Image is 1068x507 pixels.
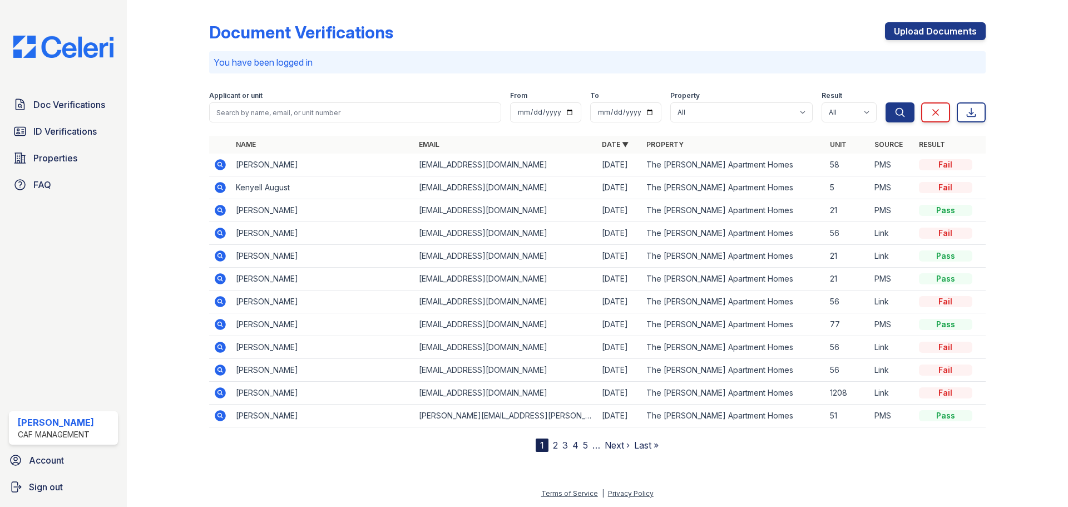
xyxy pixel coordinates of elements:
td: 77 [825,313,870,336]
div: Fail [919,365,972,376]
div: Pass [919,319,972,330]
td: [PERSON_NAME] [231,405,414,427]
td: [EMAIL_ADDRESS][DOMAIN_NAME] [414,245,597,268]
td: [EMAIL_ADDRESS][DOMAIN_NAME] [414,382,597,405]
td: [DATE] [597,222,642,245]
td: Link [870,382,914,405]
td: [DATE] [597,268,642,291]
td: The [PERSON_NAME] Apartment Homes [642,154,825,176]
a: Properties [9,147,118,169]
label: From [510,91,527,100]
a: Result [919,140,945,149]
div: Pass [919,250,972,262]
td: The [PERSON_NAME] Apartment Homes [642,245,825,268]
td: [PERSON_NAME][EMAIL_ADDRESS][PERSON_NAME][DOMAIN_NAME] [414,405,597,427]
a: Sign out [4,476,122,498]
td: [EMAIL_ADDRESS][DOMAIN_NAME] [414,154,597,176]
td: 56 [825,222,870,245]
td: [PERSON_NAME] [231,336,414,359]
div: Fail [919,342,972,353]
span: Sign out [29,480,63,494]
span: … [592,439,600,452]
td: PMS [870,268,914,291]
div: Fail [919,182,972,193]
div: Fail [919,159,972,170]
td: [PERSON_NAME] [231,268,414,291]
a: Account [4,449,122,471]
a: Upload Documents [885,22,986,40]
td: 21 [825,268,870,291]
div: | [602,489,604,498]
td: [DATE] [597,245,642,268]
td: [DATE] [597,176,642,199]
td: [PERSON_NAME] [231,291,414,313]
td: PMS [870,154,914,176]
a: Name [236,140,256,149]
a: Privacy Policy [608,489,654,498]
a: 3 [562,440,568,451]
p: You have been logged in [214,56,981,69]
div: Pass [919,273,972,284]
td: Link [870,245,914,268]
label: To [590,91,599,100]
td: [EMAIL_ADDRESS][DOMAIN_NAME] [414,222,597,245]
td: [EMAIL_ADDRESS][DOMAIN_NAME] [414,199,597,222]
td: Link [870,359,914,382]
td: [EMAIL_ADDRESS][DOMAIN_NAME] [414,176,597,199]
td: [EMAIL_ADDRESS][DOMAIN_NAME] [414,268,597,291]
span: Account [29,454,64,467]
td: Link [870,291,914,313]
td: 21 [825,199,870,222]
td: PMS [870,313,914,336]
a: FAQ [9,174,118,196]
div: 1 [536,439,548,452]
td: 51 [825,405,870,427]
td: [PERSON_NAME] [231,222,414,245]
a: Email [419,140,439,149]
td: [EMAIL_ADDRESS][DOMAIN_NAME] [414,313,597,336]
td: 1208 [825,382,870,405]
td: Kenyell August [231,176,414,199]
div: Document Verifications [209,22,393,42]
td: The [PERSON_NAME] Apartment Homes [642,313,825,336]
a: 5 [583,440,588,451]
div: Fail [919,387,972,398]
td: 56 [825,359,870,382]
a: Date ▼ [602,140,629,149]
a: 2 [553,440,558,451]
td: [DATE] [597,405,642,427]
td: [DATE] [597,199,642,222]
td: [PERSON_NAME] [231,359,414,382]
div: Fail [919,228,972,239]
td: 56 [825,291,870,313]
td: Link [870,336,914,359]
td: PMS [870,199,914,222]
td: [EMAIL_ADDRESS][DOMAIN_NAME] [414,336,597,359]
td: PMS [870,405,914,427]
img: CE_Logo_Blue-a8612792a0a2168367f1c8372b55b34899dd931a85d93a1a3d3e32e68fde9ad4.png [4,36,122,58]
a: 4 [572,440,578,451]
div: Fail [919,296,972,307]
td: The [PERSON_NAME] Apartment Homes [642,268,825,291]
td: [PERSON_NAME] [231,245,414,268]
td: [EMAIL_ADDRESS][DOMAIN_NAME] [414,359,597,382]
td: PMS [870,176,914,199]
input: Search by name, email, or unit number [209,102,501,122]
span: Doc Verifications [33,98,105,111]
td: 21 [825,245,870,268]
td: 5 [825,176,870,199]
span: ID Verifications [33,125,97,138]
label: Property [670,91,700,100]
td: The [PERSON_NAME] Apartment Homes [642,382,825,405]
a: Next › [605,440,630,451]
td: The [PERSON_NAME] Apartment Homes [642,291,825,313]
td: 58 [825,154,870,176]
div: [PERSON_NAME] [18,416,94,429]
td: [DATE] [597,359,642,382]
td: Link [870,222,914,245]
td: [PERSON_NAME] [231,313,414,336]
div: Pass [919,205,972,216]
td: The [PERSON_NAME] Apartment Homes [642,176,825,199]
a: ID Verifications [9,120,118,142]
td: The [PERSON_NAME] Apartment Homes [642,336,825,359]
